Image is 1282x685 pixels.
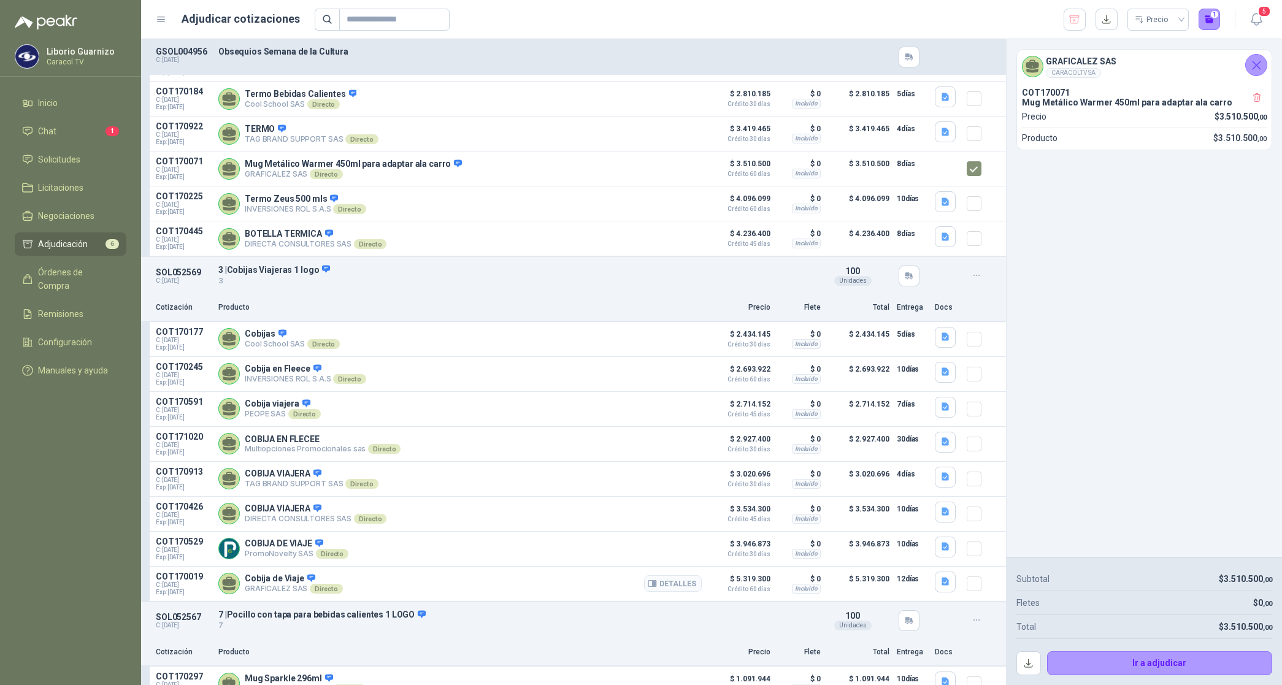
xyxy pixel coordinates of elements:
p: $ 0 [778,327,821,342]
p: 10 días [897,537,927,551]
span: C: [DATE] [156,442,211,449]
p: $ 2.810.185 [709,86,770,107]
p: 12 días [897,572,927,586]
div: Directo [345,134,378,144]
span: Exp: [DATE] [156,209,211,216]
span: Exp: [DATE] [156,449,211,456]
span: Exp: [DATE] [156,484,211,491]
span: Crédito 60 días [709,586,770,592]
button: 1 [1199,9,1221,31]
div: Incluido [792,514,821,524]
span: ,00 [1263,576,1272,584]
span: ,00 [1257,135,1267,143]
span: C: [DATE] [156,337,211,344]
span: Crédito 30 días [709,446,770,453]
p: $ 0 [778,121,821,136]
span: C: [DATE] [156,131,211,139]
p: COT170184 [156,86,211,96]
p: Fletes [1016,596,1040,610]
p: DIRECTA CONSULTORES SAS [245,514,386,524]
p: $ 4.236.400 [828,226,889,251]
p: $ 5.319.300 [709,572,770,592]
p: $ 0 [778,537,821,551]
div: Incluido [792,584,821,594]
span: Exp: [DATE] [156,139,211,146]
p: Cobijas [245,329,340,340]
p: $ 3.419.465 [828,121,889,146]
p: TAG BRAND SUPPORT SAS [245,134,378,144]
div: Directo [307,99,340,109]
div: Directo [345,479,378,489]
p: Flete [778,646,821,658]
p: $ 4.096.099 [709,191,770,212]
span: Chat [38,124,56,138]
p: $ 2.927.400 [709,432,770,453]
span: ,00 [1257,113,1267,121]
p: BOTELLA TERMICA [245,229,386,240]
p: $ 0 [778,86,821,101]
p: $ 3.946.873 [828,537,889,561]
p: TAG BRAND SUPPORT SAS [245,479,378,489]
p: Entrega [897,646,927,658]
p: C: [DATE] [156,622,211,629]
p: Subtotal [1016,572,1050,586]
span: 3.510.500 [1224,622,1272,632]
span: Exp: [DATE] [156,344,211,351]
p: PEOPE SAS [245,409,321,419]
div: Directo [354,514,386,524]
p: COT170071 [1022,88,1267,98]
p: $ 2.714.152 [709,397,770,418]
p: $ 3.534.300 [709,502,770,522]
span: 0 [1258,598,1272,608]
p: 3 | Cobijas Viajeras 1 logo [218,264,815,275]
p: Producto [1022,131,1057,145]
p: 10 días [897,362,927,377]
img: Company Logo [15,45,39,68]
span: Remisiones [38,307,83,321]
span: Negociaciones [38,209,94,223]
h1: Adjudicar cotizaciones [182,10,300,28]
p: $ 0 [778,502,821,516]
span: Exp: [DATE] [156,174,211,181]
span: 100 [845,611,860,621]
span: Exp: [DATE] [156,243,211,251]
p: SOL052569 [156,267,211,277]
p: Mug Metálico Warmer 450ml para adaptar ala carro [245,159,462,170]
p: Precio [1022,110,1046,123]
p: Cotización [156,646,211,658]
p: GRAFICALEZ SAS [245,169,462,179]
p: Cobija de Viaje [245,573,343,584]
span: C: [DATE] [156,476,211,484]
p: DIRECTA CONSULTORES SAS [245,239,386,249]
p: INVERSIONES ROL S.A.S [245,204,366,214]
span: C: [DATE] [156,511,211,519]
span: C: [DATE] [156,372,211,379]
span: 100 [845,266,860,276]
p: Docs [935,646,959,658]
p: COT170177 [156,327,211,337]
p: 7 días [897,397,927,411]
p: Cool School SAS [245,99,356,109]
p: $ [1219,620,1272,633]
span: 6 [106,239,119,249]
p: $ 3.510.500 [828,156,889,181]
span: ,00 [1263,624,1272,632]
p: $ 0 [778,467,821,481]
span: 3.510.500 [1219,112,1267,121]
p: COT170297 [156,672,211,681]
p: Producto [218,646,702,658]
p: COT171020 [156,432,211,442]
span: Adjudicación [38,237,88,251]
p: Producto [218,302,702,313]
p: COT170019 [156,572,211,581]
p: Precio [709,302,770,313]
h4: GRAFICALEZ SAS [1046,55,1116,68]
div: Directo [354,239,386,249]
p: 4 días [897,121,927,136]
span: Crédito 45 días [709,411,770,418]
div: Incluido [792,239,821,248]
p: COBIJA EN FLECEE [245,434,401,444]
div: Directo [307,339,340,349]
a: Negociaciones [15,204,126,228]
div: Incluido [792,374,821,384]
